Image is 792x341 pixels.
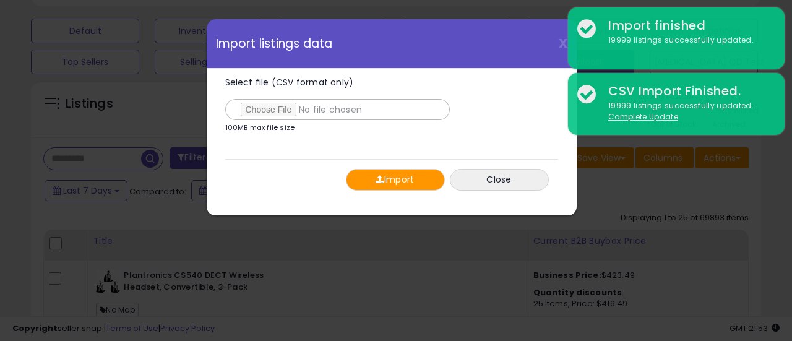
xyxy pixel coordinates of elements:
[225,124,295,131] p: 100MB max file size
[346,169,445,191] button: Import
[608,111,678,122] u: Complete Update
[216,38,333,50] span: Import listings data
[225,76,354,88] span: Select file (CSV format only)
[599,82,775,100] div: CSV Import Finished.
[599,17,775,35] div: Import finished
[599,35,775,46] div: 19999 listings successfully updated.
[559,35,567,52] span: X
[450,169,549,191] button: Close
[599,100,775,123] div: 19999 listings successfully updated.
